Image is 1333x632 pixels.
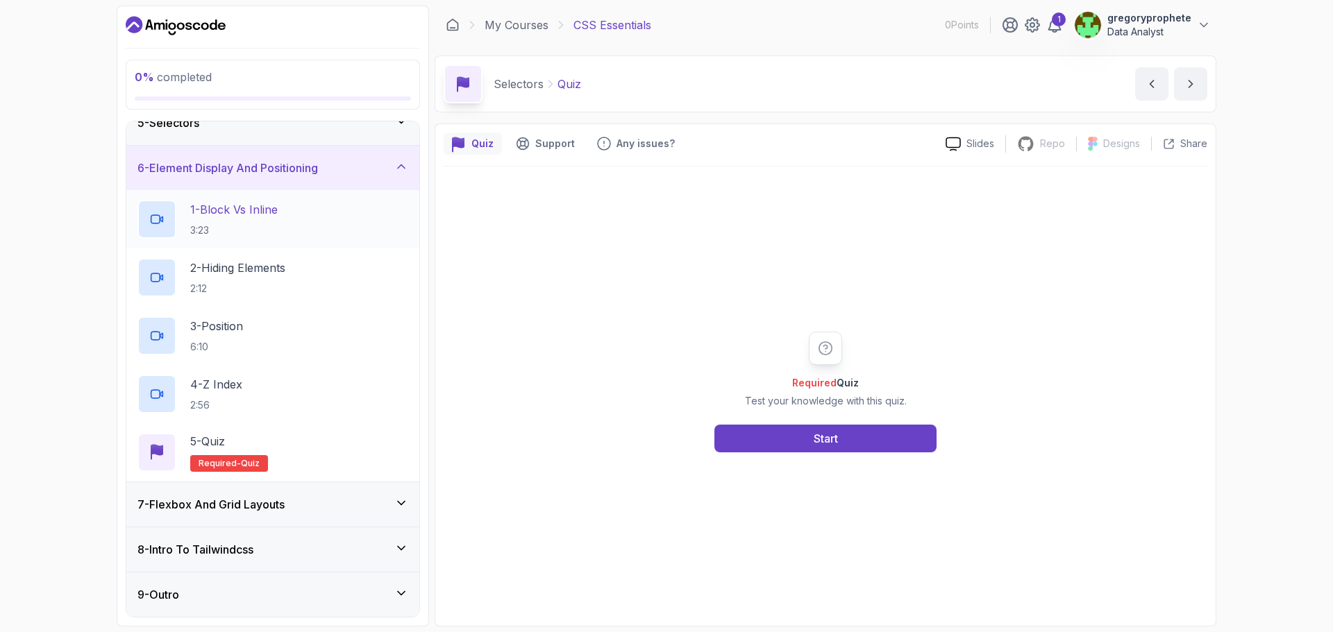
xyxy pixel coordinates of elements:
p: Selectors [494,76,544,92]
p: Data Analyst [1107,25,1191,39]
a: Slides [934,137,1005,151]
p: 5 - Quiz [190,433,225,450]
img: user profile image [1075,12,1101,38]
button: 1-Block Vs Inline3:23 [137,200,408,239]
p: 2:56 [190,398,242,412]
button: user profile imagegregorypropheteData Analyst [1074,11,1211,39]
button: 5-QuizRequired-quiz [137,433,408,472]
h2: Quiz [745,376,907,390]
a: Dashboard [126,15,226,37]
button: 2-Hiding Elements2:12 [137,258,408,297]
button: Share [1151,137,1207,151]
button: Feedback button [589,133,683,155]
p: Test your knowledge with this quiz. [745,394,907,408]
button: Start [714,425,937,452]
p: gregoryprophete [1107,11,1191,25]
p: 3 - Position [190,318,243,334]
button: previous content [1135,67,1168,101]
p: Share [1180,137,1207,151]
p: Designs [1103,137,1140,151]
button: Support button [508,133,583,155]
p: 1 - Block Vs Inline [190,201,278,218]
p: Any issues? [617,137,675,151]
span: Required [792,377,837,388]
h3: 6 - Element Display And Positioning [137,160,318,176]
h3: 8 - Intro To Tailwindcss [137,541,253,558]
span: quiz [241,458,260,469]
p: Repo [1040,137,1065,151]
p: 0 Points [945,18,979,32]
span: 0 % [135,70,154,84]
a: 1 [1046,17,1063,33]
p: 6:10 [190,340,243,354]
p: 3:23 [190,223,278,237]
p: Quiz [557,76,581,92]
button: 4-Z Index2:56 [137,375,408,413]
button: 5-Selectors [126,101,419,145]
button: quiz button [444,133,502,155]
button: next content [1174,67,1207,101]
p: Quiz [471,137,494,151]
h3: 7 - Flexbox And Grid Layouts [137,496,285,513]
p: Support [535,137,575,151]
button: 8-Intro To Tailwindcss [126,527,419,572]
p: 2 - Hiding Elements [190,259,285,276]
a: Dashboard [446,18,460,32]
span: Required- [199,458,241,469]
span: completed [135,70,212,84]
p: 2:12 [190,282,285,296]
button: 7-Flexbox And Grid Layouts [126,482,419,527]
h3: 9 - Outro [137,586,179,603]
div: 1 [1052,12,1066,26]
div: Start [814,430,838,447]
p: CSS Essentials [573,17,651,33]
button: 3-Position6:10 [137,316,408,355]
p: Slides [966,137,994,151]
button: 6-Element Display And Positioning [126,146,419,190]
h3: 5 - Selectors [137,114,199,131]
p: 4 - Z Index [190,376,242,393]
a: My Courses [485,17,548,33]
button: 9-Outro [126,572,419,617]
